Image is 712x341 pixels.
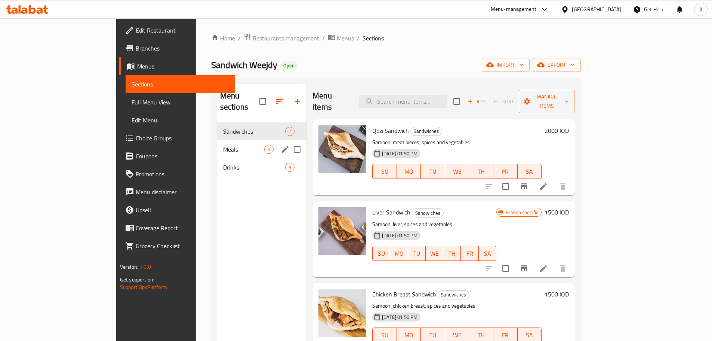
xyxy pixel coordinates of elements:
[255,94,271,109] span: Select all sections
[136,152,229,161] span: Coupons
[136,205,229,214] span: Upsell
[136,44,229,53] span: Branches
[217,158,306,176] div: Drinks3
[554,177,572,195] button: delete
[322,34,325,43] li: /
[265,146,273,153] span: 6
[539,60,575,70] span: export
[503,209,541,216] span: Branch specific
[472,166,490,177] span: TH
[286,128,294,135] span: 7
[379,150,420,157] span: [DATE] 01:50 PM
[286,164,294,171] span: 3
[410,127,442,136] div: Sandwiches
[376,248,387,259] span: SU
[126,75,235,93] a: Sections
[136,170,229,179] span: Promotions
[119,147,235,165] a: Coupons
[357,34,360,43] li: /
[136,188,229,197] span: Menu disclaimer
[545,207,569,217] h6: 1500 IQD
[217,119,306,179] nav: Menu sections
[211,33,581,43] nav: breadcrumb
[469,164,493,179] button: TH
[119,183,235,201] a: Menu disclaimer
[554,259,572,277] button: delete
[120,275,154,284] span: Get support on:
[372,207,410,218] span: Liver Sandwich
[411,248,423,259] span: TU
[533,58,581,72] button: export
[400,330,418,341] span: MO
[525,92,569,111] span: Manage items
[438,290,469,299] div: Sandwiches
[132,116,229,125] span: Edit Menu
[400,166,418,177] span: MO
[285,127,295,136] div: items
[464,248,475,259] span: FR
[238,34,241,43] li: /
[312,90,350,113] h2: Menu items
[223,163,285,172] span: Drinks
[253,34,319,43] span: Restaurants management
[220,90,259,113] h2: Menu sections
[119,219,235,237] a: Coverage Report
[472,330,490,341] span: TH
[280,144,291,155] button: edit
[496,330,515,341] span: FR
[132,98,229,107] span: Full Menu View
[521,166,539,177] span: SA
[515,177,533,195] button: Branch-specific-item
[136,223,229,232] span: Coverage Report
[465,96,488,107] button: Add
[328,33,354,43] a: Menus
[372,220,496,229] p: Samoon, liver, spices and vegetables
[572,5,621,13] div: [GEOGRAPHIC_DATA]
[119,129,235,147] a: Choice Groups
[379,314,420,321] span: [DATE] 01:50 PM
[280,61,298,70] div: Open
[421,164,445,179] button: TU
[363,34,384,43] span: Sections
[119,21,235,39] a: Edit Restaurant
[429,248,440,259] span: WE
[280,63,298,69] span: Open
[539,182,548,191] a: Edit menu item
[424,166,442,177] span: TU
[223,145,264,154] span: Meals
[390,246,408,261] button: MO
[482,58,530,72] button: import
[372,164,397,179] button: SU
[119,57,235,75] a: Menus
[119,237,235,255] a: Grocery Checklist
[545,289,569,299] h6: 1500 IQD
[461,246,478,261] button: FR
[408,246,426,261] button: TU
[482,248,493,259] span: SA
[449,94,465,109] span: Select section
[443,246,461,261] button: TH
[120,262,138,272] span: Version:
[223,127,285,136] span: Sandwiches
[139,262,151,272] span: 1.0.0
[318,289,366,337] img: Chicken Breast Sandwich
[271,92,289,110] span: Sort sections
[393,248,405,259] span: MO
[438,290,469,299] span: Sandwiches
[119,201,235,219] a: Upsell
[376,166,394,177] span: SU
[491,5,537,14] div: Menu-management
[545,125,569,136] h6: 2000 IQD
[372,289,436,300] span: Chicken Breast Sandwich
[496,166,515,177] span: FR
[136,241,229,250] span: Grocery Checklist
[448,330,466,341] span: WE
[539,264,548,273] a: Edit menu item
[479,246,496,261] button: SA
[136,134,229,143] span: Choice Groups
[493,164,518,179] button: FR
[120,282,167,292] a: Support.OpsPlatform
[211,57,277,73] span: Sandwich Weejdy
[126,111,235,129] a: Edit Menu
